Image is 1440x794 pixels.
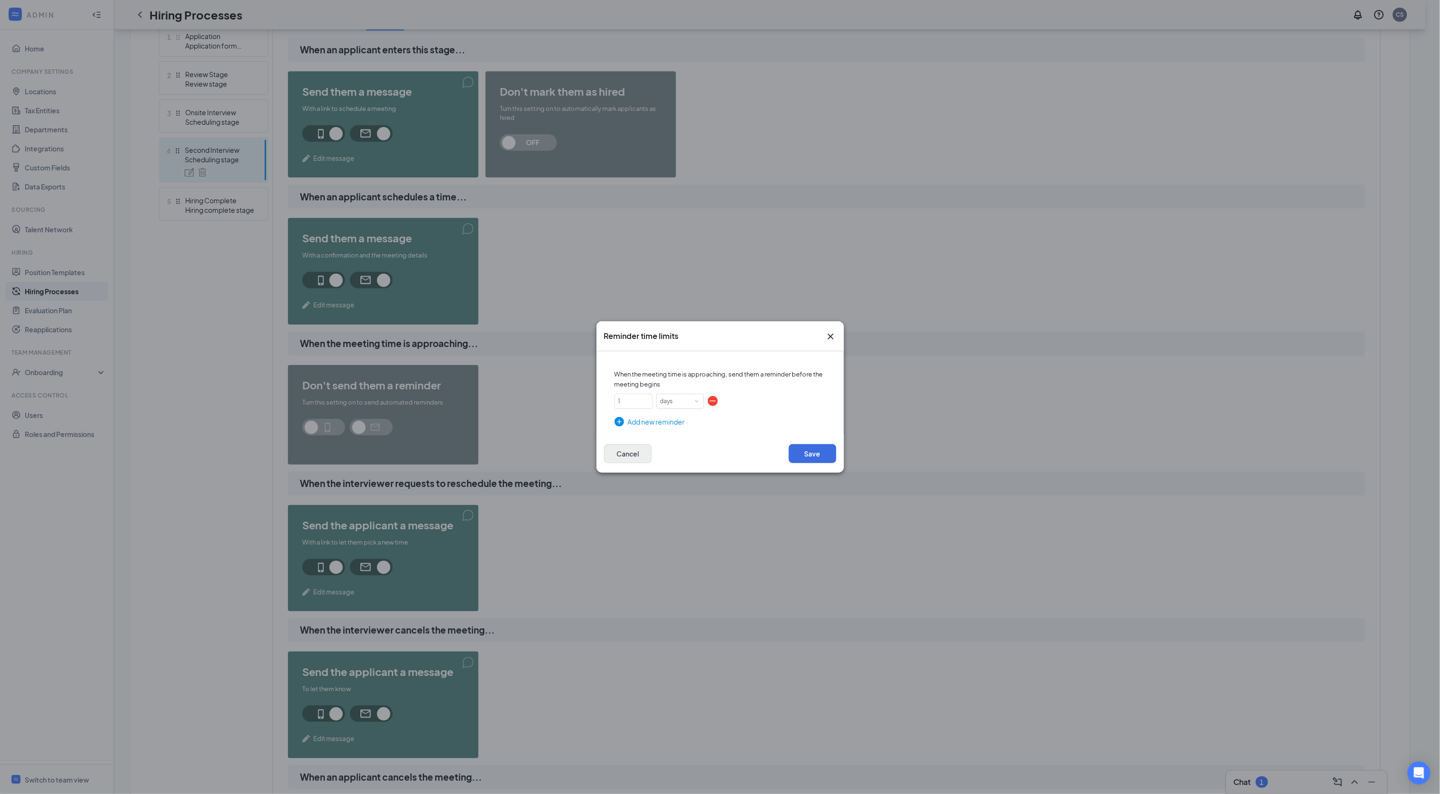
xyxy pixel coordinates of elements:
div: Add new reminder [615,417,826,427]
button: Cancel [604,444,652,463]
div: Open Intercom Messenger [1408,762,1430,784]
button: Close [825,331,836,342]
span: When the meeting time is approaching, send them a reminder before the meeting begins [615,369,826,389]
h3: Reminder time limits [604,331,679,341]
svg: Cross [825,331,836,342]
button: Save [789,444,836,463]
div: days [660,394,680,408]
